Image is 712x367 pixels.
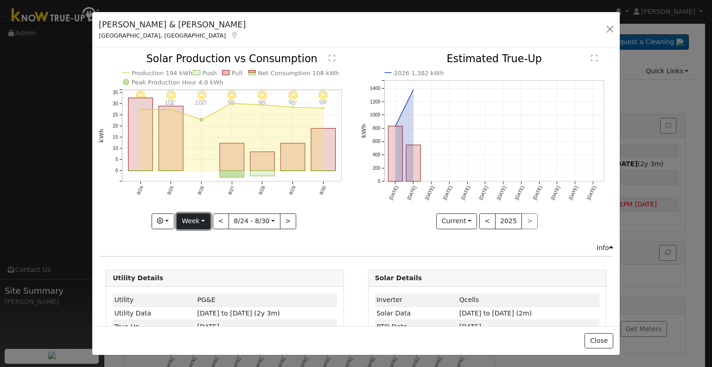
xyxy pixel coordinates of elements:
[115,157,118,162] text: 5
[136,90,145,100] i: 8/24 - Clear
[375,320,458,334] td: PTO Date
[136,185,144,196] text: 8/24
[166,185,175,196] text: 8/25
[319,90,328,100] i: 8/30 - Clear
[318,185,327,196] text: 8/30
[258,70,339,77] text: Net Consumption 108 kWh
[113,113,118,118] text: 25
[99,19,246,31] h5: [PERSON_NAME] & [PERSON_NAME]
[203,70,217,77] text: Push
[281,143,305,171] rect: onclick=""
[532,185,543,201] text: [DATE]
[98,129,105,143] text: kWh
[436,213,477,229] button: Current
[496,185,507,201] text: [DATE]
[230,32,239,39] a: Map
[446,53,542,65] text: Estimated True-Up
[224,100,240,105] p: 98°
[113,146,118,151] text: 10
[163,100,179,105] p: 102°
[113,124,118,129] text: 20
[377,179,380,184] text: 0
[597,243,613,253] div: Info
[166,90,176,100] i: 8/25 - Clear
[585,333,613,349] button: Close
[406,145,420,182] rect: onclick=""
[113,293,196,307] td: Utility
[478,185,489,201] text: [DATE]
[372,152,380,157] text: 400
[375,274,422,282] strong: Solar Details
[388,126,402,181] rect: onclick=""
[329,55,336,62] text: 
[231,103,233,104] circle: onclick=""
[132,70,192,77] text: Production 194 kWh
[372,126,380,131] text: 800
[170,109,172,110] circle: onclick=""
[115,168,118,174] text: 0
[442,185,453,201] text: [DATE]
[459,323,482,330] span: [DATE]
[285,100,301,105] p: 96°
[315,100,331,105] p: 99°
[220,171,244,177] rect: onclick=""
[197,296,216,303] span: ID: 16981039, authorized: 06/13/25
[550,185,561,201] text: [DATE]
[424,185,435,201] text: [DATE]
[460,185,471,201] text: [DATE]
[159,106,184,171] rect: onclick=""
[375,307,458,320] td: Solar Data
[258,90,267,100] i: 8/28 - Clear
[311,129,336,171] rect: onclick=""
[227,185,235,196] text: 8/27
[323,107,324,109] circle: onclick=""
[200,118,203,121] circle: onclick=""
[140,109,141,110] circle: onclick=""
[128,98,153,171] rect: onclick=""
[113,307,196,320] td: Utility Data
[254,100,270,105] p: 96°
[495,213,522,229] button: 2025
[197,185,205,196] text: 8/26
[232,70,242,77] text: Pull
[146,53,318,65] text: Solar Production vs Consumption
[459,296,479,303] span: ID: 1440, authorized: 07/17/25
[388,185,399,201] text: [DATE]
[250,152,275,171] rect: onclick=""
[220,143,244,171] rect: onclick=""
[228,90,237,100] i: 8/27 - Clear
[591,55,598,62] text: 
[113,274,163,282] strong: Utility Details
[213,213,229,229] button: <
[288,185,297,196] text: 8/29
[370,99,381,104] text: 1200
[113,320,196,334] td: True-Up
[370,86,381,91] text: 1400
[568,185,579,201] text: [DATE]
[113,135,118,140] text: 15
[229,213,280,229] button: 8/24 - 8/30
[361,124,367,138] text: kWh
[197,90,206,100] i: 8/26 - Clear
[261,104,263,106] circle: onclick=""
[197,309,280,317] span: [DATE] to [DATE] (2y 3m)
[132,79,223,86] text: Peak Production Hour 4.0 kWh
[196,320,337,334] td: [DATE]
[459,309,532,317] span: [DATE] to [DATE] (2m)
[394,70,444,77] text: 2026 1,382 kWh
[292,107,294,109] circle: onclick=""
[372,166,380,171] text: 200
[393,124,397,128] circle: onclick=""
[372,139,380,144] text: 600
[113,90,118,96] text: 35
[193,100,210,105] p: 100°
[406,185,417,201] text: [DATE]
[250,171,275,176] rect: onclick=""
[586,185,597,201] text: [DATE]
[258,185,266,196] text: 8/28
[479,213,496,229] button: <
[99,32,226,39] span: [GEOGRAPHIC_DATA], [GEOGRAPHIC_DATA]
[370,113,381,118] text: 1000
[177,213,210,229] button: Week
